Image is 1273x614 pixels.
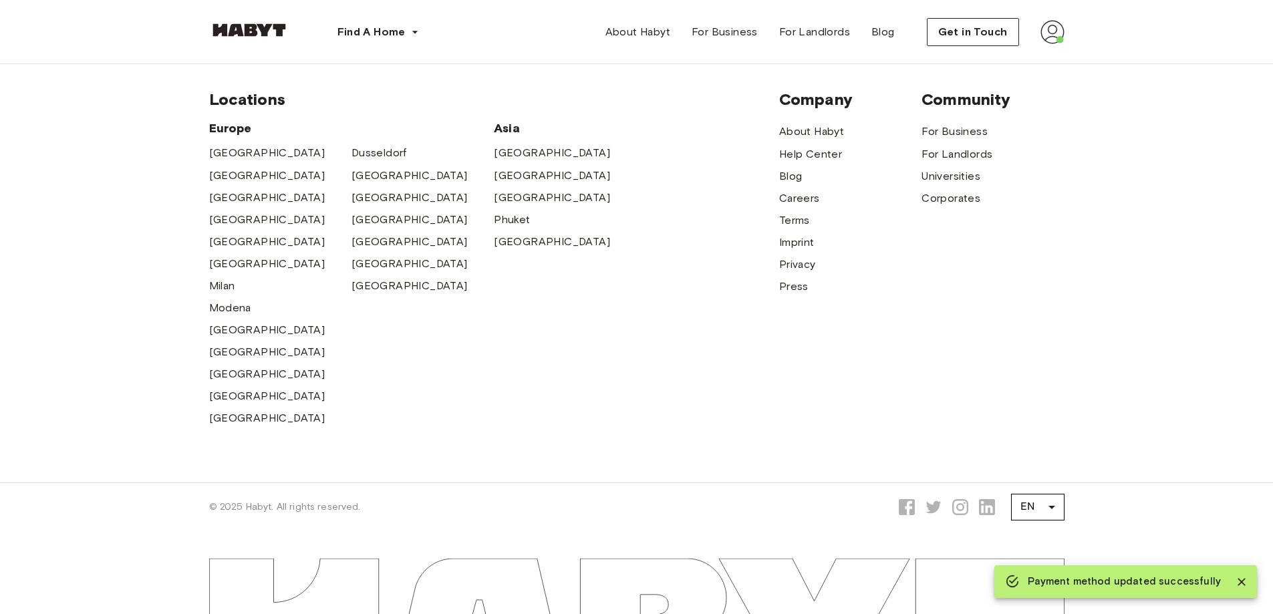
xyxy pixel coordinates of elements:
a: [GEOGRAPHIC_DATA] [209,234,325,250]
a: [GEOGRAPHIC_DATA] [209,190,325,206]
a: About Habyt [779,124,844,140]
div: EN [1011,488,1065,526]
a: [GEOGRAPHIC_DATA] [351,234,468,250]
img: Habyt [209,23,289,37]
a: Milan [209,278,235,294]
a: Corporates [922,190,980,206]
a: [GEOGRAPHIC_DATA] [209,168,325,184]
span: Locations [209,90,779,110]
a: Phuket [494,212,530,228]
a: [GEOGRAPHIC_DATA] [209,344,325,360]
a: Terms [779,212,810,228]
button: Find A Home [327,19,430,45]
a: [GEOGRAPHIC_DATA] [209,366,325,382]
span: About Habyt [605,24,670,40]
a: [GEOGRAPHIC_DATA] [351,278,468,294]
a: Blog [779,168,803,184]
span: Find A Home [337,24,406,40]
a: Imprint [779,235,815,251]
button: Close [1232,572,1252,592]
a: For Business [681,19,768,45]
a: [GEOGRAPHIC_DATA] [351,168,468,184]
a: Careers [779,190,820,206]
span: For Landlords [779,24,850,40]
a: [GEOGRAPHIC_DATA] [494,234,610,250]
a: [GEOGRAPHIC_DATA] [494,145,610,161]
a: Universities [922,168,980,184]
a: [GEOGRAPHIC_DATA] [209,145,325,161]
a: [GEOGRAPHIC_DATA] [209,256,325,272]
span: Europe [209,120,494,136]
a: [GEOGRAPHIC_DATA] [209,410,325,426]
a: About Habyt [595,19,681,45]
a: Privacy [779,257,816,273]
span: Company [779,90,922,110]
div: Payment method updated successfully [1028,569,1221,594]
span: For Business [692,24,758,40]
span: Community [922,90,1064,110]
a: [GEOGRAPHIC_DATA] [494,168,610,184]
a: For Landlords [768,19,861,45]
a: Press [779,279,809,295]
span: Blog [871,24,895,40]
a: [GEOGRAPHIC_DATA] [209,212,325,228]
img: avatar [1040,20,1065,44]
span: Asia [494,120,636,136]
a: Dusseldorf [351,145,407,161]
a: Blog [861,19,905,45]
span: © 2025 Habyt. All rights reserved. [209,500,361,514]
a: [GEOGRAPHIC_DATA] [351,190,468,206]
a: For Business [922,124,988,140]
a: [GEOGRAPHIC_DATA] [209,322,325,338]
a: [GEOGRAPHIC_DATA] [494,190,610,206]
a: For Landlords [922,146,992,162]
button: Get in Touch [927,18,1019,46]
a: Help Center [779,146,842,162]
a: Modena [209,300,251,316]
a: [GEOGRAPHIC_DATA] [351,212,468,228]
span: Get in Touch [938,24,1008,40]
a: [GEOGRAPHIC_DATA] [351,256,468,272]
a: [GEOGRAPHIC_DATA] [209,388,325,404]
